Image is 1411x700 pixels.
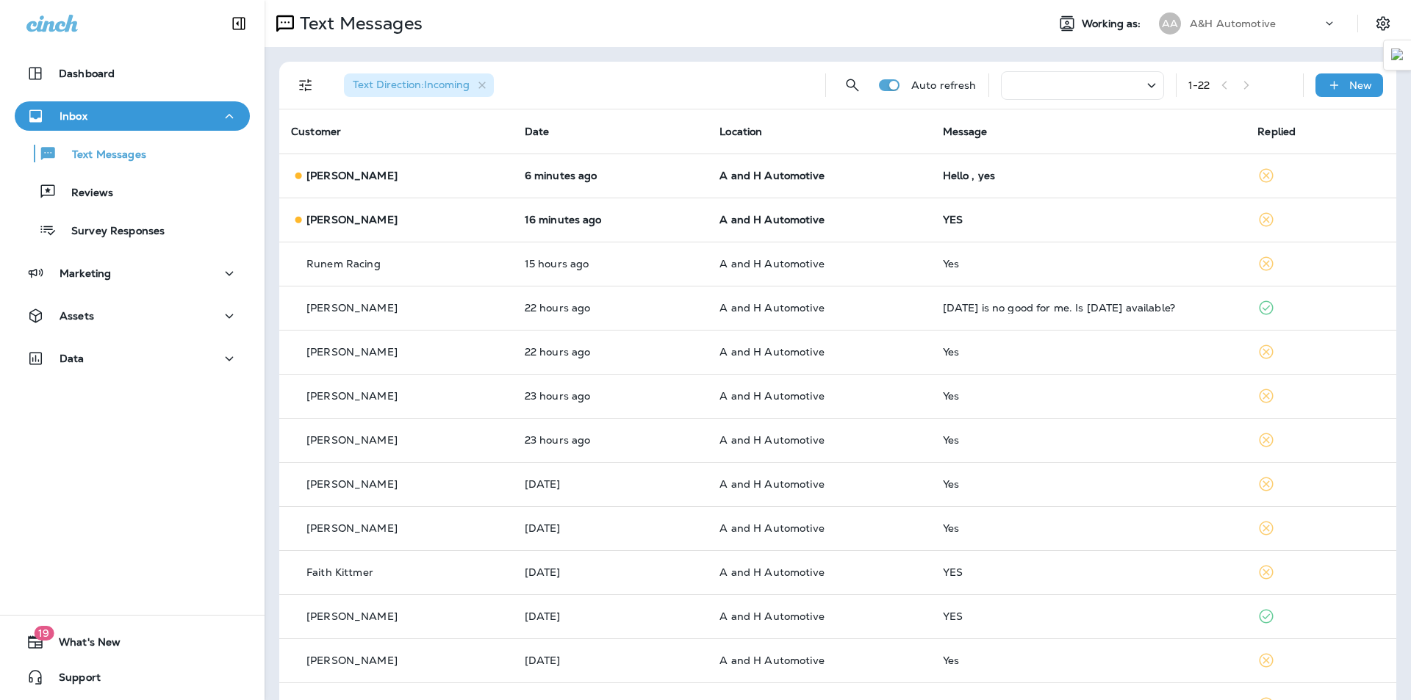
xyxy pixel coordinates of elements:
p: [PERSON_NAME] [306,346,398,358]
span: A and H Automotive [719,169,825,182]
p: Auto refresh [911,79,977,91]
p: Aug 18, 2025 10:31 AM [525,170,697,181]
p: [PERSON_NAME] [306,302,398,314]
p: Marketing [60,267,111,279]
img: Detect Auto [1391,48,1404,62]
button: Data [15,344,250,373]
button: Assets [15,301,250,331]
p: Runem Racing [306,258,381,270]
button: Collapse Sidebar [218,9,259,38]
div: Yes [943,654,1235,666]
p: Reviews [57,187,113,201]
p: Assets [60,310,94,322]
span: Replied [1257,125,1296,138]
span: Customer [291,125,341,138]
p: Text Messages [294,12,423,35]
span: 19 [34,626,54,641]
span: A and H Automotive [719,345,825,358]
button: Survey Responses [15,214,250,245]
span: A and H Automotive [719,389,825,403]
span: Message [943,125,988,138]
button: Search Messages [838,71,867,100]
p: Text Messages [57,148,146,162]
p: Aug 18, 2025 10:21 AM [525,214,697,225]
div: Hello , yes [943,170,1235,181]
div: Text Direction:Incoming [344,73,494,97]
div: Yes [943,522,1235,534]
div: YES [943,566,1235,578]
p: Aug 17, 2025 10:18 AM [525,522,697,534]
span: A and H Automotive [719,522,825,535]
p: Aug 17, 2025 10:16 AM [525,610,697,622]
p: Aug 17, 2025 10:47 AM [525,390,697,402]
p: Data [60,353,85,364]
p: [PERSON_NAME] [306,434,398,446]
p: Aug 17, 2025 11:58 AM [525,346,697,358]
span: Support [44,671,101,689]
p: Survey Responses [57,225,165,239]
span: Working as: [1082,18,1144,30]
p: A&H Automotive [1190,18,1276,29]
p: Faith Kittmer [306,566,373,578]
span: Location [719,125,762,138]
button: Reviews [15,176,250,207]
p: Inbox [60,110,87,122]
button: Filters [291,71,320,100]
span: Date [525,125,550,138]
div: YES [943,214,1235,225]
span: A and H Automotive [719,654,825,667]
p: [PERSON_NAME] [306,390,398,402]
p: Aug 17, 2025 10:16 AM [525,566,697,578]
button: Text Messages [15,138,250,169]
span: Text Direction : Incoming [353,78,470,91]
p: [PERSON_NAME] [306,610,398,622]
span: A and H Automotive [719,301,825,314]
span: A and H Automotive [719,213,825,226]
button: Settings [1370,10,1396,37]
div: YES [943,610,1235,622]
span: What's New [44,636,121,654]
p: [PERSON_NAME] [306,214,398,225]
p: [PERSON_NAME] [306,654,398,666]
span: A and H Automotive [719,477,825,491]
p: Dashboard [59,68,115,79]
div: AA [1159,12,1181,35]
p: [PERSON_NAME] [306,522,398,534]
p: [PERSON_NAME] [306,170,398,181]
p: Aug 17, 2025 12:22 PM [525,302,697,314]
button: Marketing [15,259,250,288]
p: Aug 17, 2025 06:40 PM [525,258,697,270]
div: Yes [943,390,1235,402]
div: Yes [943,258,1235,270]
div: Yes [943,346,1235,358]
span: A and H Automotive [719,257,825,270]
div: 1 - 22 [1188,79,1210,91]
span: A and H Automotive [719,566,825,579]
div: Yes [943,434,1235,446]
p: Aug 17, 2025 10:46 AM [525,434,697,446]
p: Aug 17, 2025 10:26 AM [525,478,697,490]
button: Support [15,663,250,692]
p: Aug 16, 2025 03:35 PM [525,654,697,666]
p: New [1349,79,1372,91]
span: A and H Automotive [719,433,825,447]
div: Yes [943,478,1235,490]
button: Inbox [15,101,250,131]
button: Dashboard [15,59,250,88]
span: A and H Automotive [719,610,825,623]
button: 19What's New [15,627,250,657]
div: This Monday is no good for me. Is next Monday the 25th available? [943,302,1235,314]
p: [PERSON_NAME] [306,478,398,490]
